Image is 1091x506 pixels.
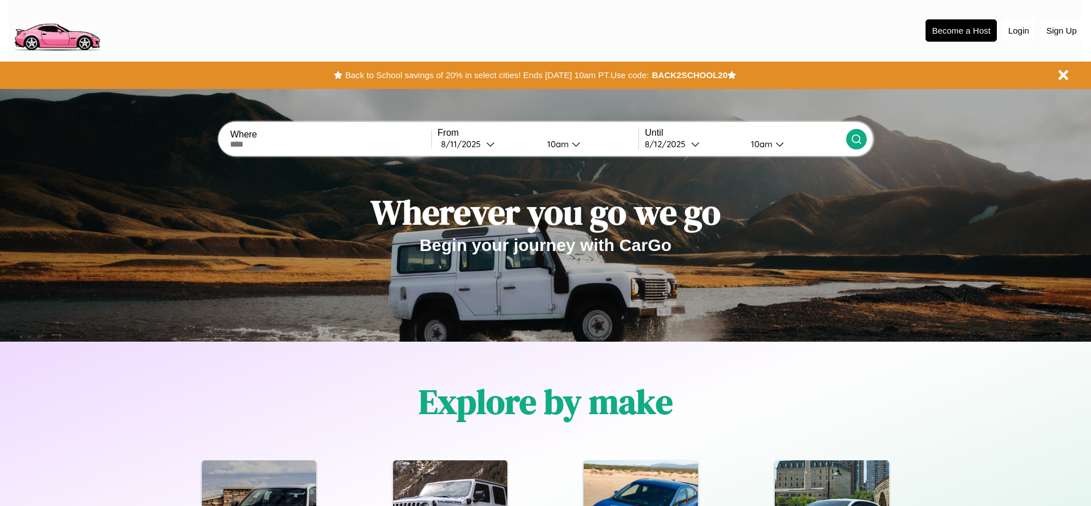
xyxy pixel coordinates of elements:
img: logo [9,6,105,54]
b: BACK2SCHOOL20 [652,70,728,80]
button: 8/11/2025 [438,138,538,150]
button: 10am [538,138,639,150]
div: 8 / 11 / 2025 [441,139,486,149]
div: 10am [542,139,572,149]
button: Become a Host [926,19,997,42]
button: Sign Up [1041,20,1082,41]
div: 8 / 12 / 2025 [645,139,691,149]
label: Where [230,129,431,140]
h1: Explore by make [419,378,673,425]
button: Back to School savings of 20% in select cities! Ends [DATE] 10am PT.Use code: [342,67,652,83]
button: Login [1003,20,1035,41]
button: 10am [742,138,846,150]
label: Until [645,128,846,138]
label: From [438,128,639,138]
div: 10am [745,139,775,149]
